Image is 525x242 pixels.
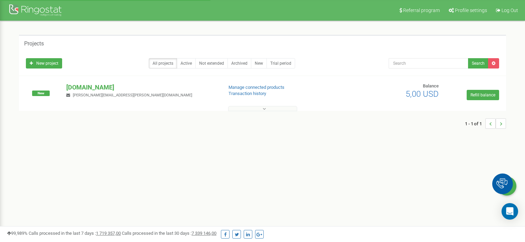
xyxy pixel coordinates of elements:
[229,85,284,90] a: Manage connected products
[195,58,228,69] a: Not extended
[502,203,518,220] div: Open Intercom Messenger
[389,58,468,69] input: Search
[26,58,62,69] a: New project
[32,91,50,96] span: New
[227,58,251,69] a: Archived
[251,58,267,69] a: New
[73,93,192,97] span: [PERSON_NAME][EMAIL_ADDRESS][PERSON_NAME][DOMAIN_NAME]
[467,90,499,100] a: Refill balance
[502,8,518,13] span: Log Out
[66,83,217,92] p: [DOMAIN_NAME]
[149,58,177,69] a: All projects
[7,231,28,236] span: 99,989%
[229,91,266,96] a: Transaction history
[192,231,216,236] u: 7 339 146,00
[465,118,485,129] span: 1 - 1 of 1
[403,8,440,13] span: Referral program
[423,83,439,88] span: Balance
[468,58,488,69] button: Search
[29,231,121,236] span: Calls processed in the last 7 days :
[122,231,216,236] span: Calls processed in the last 30 days :
[177,58,196,69] a: Active
[266,58,295,69] a: Trial period
[96,231,121,236] u: 1 719 357,00
[24,41,44,47] h5: Projects
[406,89,439,99] span: 5,00 USD
[465,112,506,136] nav: ...
[455,8,487,13] span: Profile settings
